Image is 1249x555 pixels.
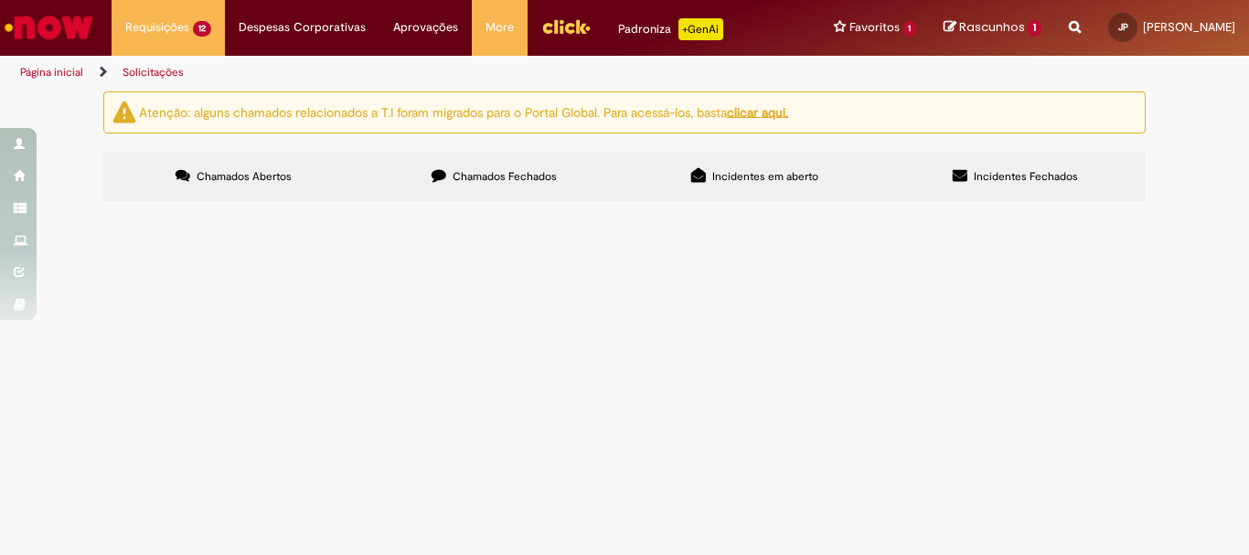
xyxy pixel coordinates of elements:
[678,18,723,40] p: +GenAi
[486,18,514,37] span: More
[712,169,818,184] span: Incidentes em aberto
[139,103,788,120] ng-bind-html: Atenção: alguns chamados relacionados a T.I foram migrados para o Portal Global. Para acessá-los,...
[903,21,917,37] span: 1
[959,18,1025,36] span: Rascunhos
[1118,21,1128,33] span: JP
[123,65,184,80] a: Solicitações
[125,18,189,37] span: Requisições
[1143,19,1235,35] span: [PERSON_NAME]
[2,9,96,46] img: ServiceNow
[393,18,458,37] span: Aprovações
[193,21,211,37] span: 12
[239,18,366,37] span: Despesas Corporativas
[618,18,723,40] div: Padroniza
[1028,20,1041,37] span: 1
[20,65,83,80] a: Página inicial
[14,56,819,90] ul: Trilhas de página
[944,19,1041,37] a: Rascunhos
[974,169,1078,184] span: Incidentes Fechados
[849,18,900,37] span: Favoritos
[727,103,788,120] a: clicar aqui.
[453,169,557,184] span: Chamados Fechados
[197,169,292,184] span: Chamados Abertos
[541,13,591,40] img: click_logo_yellow_360x200.png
